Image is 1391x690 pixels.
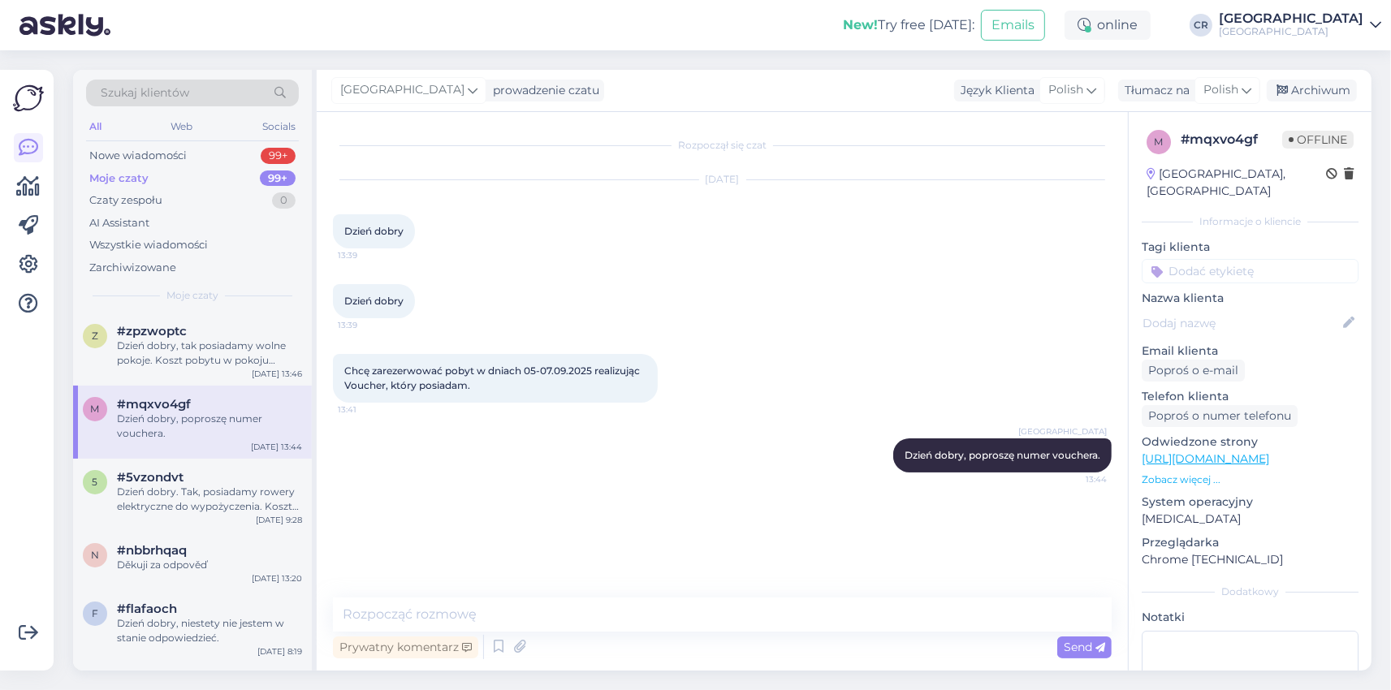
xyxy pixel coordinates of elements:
span: [GEOGRAPHIC_DATA] [340,81,464,99]
div: [DATE] 13:46 [252,368,302,380]
span: m [91,403,100,415]
div: 99+ [260,170,296,187]
span: Polish [1203,81,1238,99]
img: Askly Logo [13,83,44,114]
div: Socials [259,116,299,137]
div: 99+ [261,148,296,164]
div: Web [168,116,197,137]
div: Poproś o e-mail [1142,360,1245,382]
div: Try free [DATE]: [843,15,974,35]
span: Polish [1048,81,1083,99]
div: [DATE] 9:28 [256,514,302,526]
span: #5vzondvt [117,470,184,485]
span: #zpzwoptc [117,324,187,339]
p: Email klienta [1142,343,1359,360]
div: Dzień dobry, niestety nie jestem w stanie odpowiedzieć. [117,616,302,645]
div: 0 [272,192,296,209]
p: Telefon klienta [1142,388,1359,405]
p: Notatki [1142,609,1359,626]
p: Chrome [TECHNICAL_ID] [1142,551,1359,568]
a: [URL][DOMAIN_NAME] [1142,451,1269,466]
p: Przeglądarka [1142,534,1359,551]
p: Odwiedzone strony [1142,433,1359,451]
p: System operacyjny [1142,494,1359,511]
div: Zarchiwizowane [89,260,176,276]
b: New! [843,17,878,32]
button: Emails [981,10,1045,41]
input: Dodaj nazwę [1143,314,1340,332]
div: Nowe wiadomości [89,148,187,164]
div: Wszystkie wiadomości [89,237,208,253]
span: f [92,607,98,619]
div: Dzień dobry. Tak, posiadamy rowery elektryczne do wypożyczenia. Koszt do 3 godzin wynosi 150 zł, ... [117,485,302,514]
div: prowadzenie czatu [486,82,599,99]
div: AI Assistant [89,215,149,231]
span: Moje czaty [166,288,218,303]
div: Informacje o kliencie [1142,214,1359,229]
span: #nbbrhqaq [117,543,187,558]
p: [MEDICAL_DATA] [1142,511,1359,528]
span: #flafaoch [117,602,177,616]
div: Czaty zespołu [89,192,162,209]
span: 5 [93,476,98,488]
div: Děkuji za odpověď [117,558,302,572]
p: Nazwa klienta [1142,290,1359,307]
div: online [1065,11,1151,40]
div: Dzień dobry, poproszę numer vouchera. [117,412,302,441]
span: #mqxvo4gf [117,397,191,412]
div: Prywatny komentarz [333,636,478,658]
input: Dodać etykietę [1142,259,1359,283]
span: Chcę zarezerwować pobyt w dniach 05-07.09.2025 realizując Voucher, który posiadam. [344,364,642,391]
div: # mqxvo4gf [1181,130,1282,149]
span: Dzień dobry, poproszę numer vouchera. [905,449,1100,461]
span: m [1155,136,1164,148]
div: Poproś o numer telefonu [1142,405,1298,427]
span: Offline [1282,131,1354,149]
div: [GEOGRAPHIC_DATA], [GEOGRAPHIC_DATA] [1147,166,1326,200]
span: [GEOGRAPHIC_DATA] [1018,425,1107,438]
div: [DATE] 13:44 [251,441,302,453]
span: Dzień dobry [344,295,404,307]
div: [GEOGRAPHIC_DATA] [1219,25,1363,38]
span: 13:44 [1046,473,1107,485]
span: z [92,330,98,342]
div: CR [1190,14,1212,37]
div: [DATE] [333,172,1112,187]
div: All [86,116,105,137]
span: n [91,549,99,561]
a: [GEOGRAPHIC_DATA][GEOGRAPHIC_DATA] [1219,12,1381,38]
div: Język Klienta [954,82,1035,99]
div: Archiwum [1267,80,1357,101]
p: Tagi klienta [1142,239,1359,256]
span: 13:39 [338,319,399,331]
div: [DATE] 13:20 [252,572,302,584]
span: 13:41 [338,403,399,416]
span: 13:39 [338,249,399,261]
div: [GEOGRAPHIC_DATA] [1219,12,1363,25]
div: Rozpoczął się czat [333,138,1112,153]
span: Send [1064,640,1105,654]
span: Dzień dobry [344,225,404,237]
p: Zobacz więcej ... [1142,472,1359,487]
div: Moje czaty [89,170,149,187]
div: [DATE] 8:19 [257,645,302,658]
span: Szukaj klientów [101,84,189,101]
div: Tłumacz na [1118,82,1190,99]
div: Dzień dobry, tak posiadamy wolne pokoje. Koszt pobytu w pokoju Comfort Plus ze śniadaniem wynosi ... [117,339,302,368]
div: Dodatkowy [1142,584,1359,599]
